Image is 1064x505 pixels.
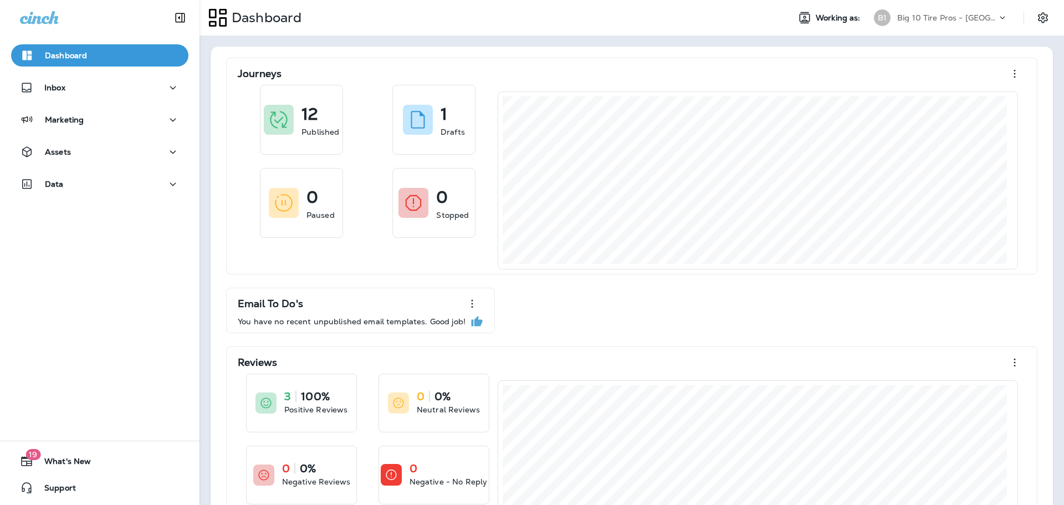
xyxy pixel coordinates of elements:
[282,463,290,474] p: 0
[238,357,277,368] p: Reviews
[284,391,291,402] p: 3
[45,147,71,156] p: Assets
[434,391,451,402] p: 0%
[11,109,188,131] button: Marketing
[306,192,318,203] p: 0
[410,476,488,487] p: Negative - No Reply
[11,76,188,99] button: Inbox
[11,141,188,163] button: Assets
[45,180,64,188] p: Data
[301,109,318,120] p: 12
[282,476,350,487] p: Negative Reviews
[284,404,347,415] p: Positive Reviews
[44,83,65,92] p: Inbox
[238,68,282,79] p: Journeys
[165,7,196,29] button: Collapse Sidebar
[45,51,87,60] p: Dashboard
[238,298,303,309] p: Email To Do's
[436,210,469,221] p: Stopped
[410,463,417,474] p: 0
[1033,8,1053,28] button: Settings
[417,391,424,402] p: 0
[301,391,330,402] p: 100%
[300,463,316,474] p: 0%
[301,126,339,137] p: Published
[816,13,863,23] span: Working as:
[306,210,335,221] p: Paused
[227,9,301,26] p: Dashboard
[11,44,188,67] button: Dashboard
[33,457,91,470] span: What's New
[897,13,997,22] p: Big 10 Tire Pros - [GEOGRAPHIC_DATA]
[441,126,465,137] p: Drafts
[417,404,480,415] p: Neutral Reviews
[238,317,465,326] p: You have no recent unpublished email templates. Good job!
[874,9,891,26] div: B1
[11,450,188,472] button: 19What's New
[33,483,76,497] span: Support
[11,477,188,499] button: Support
[441,109,447,120] p: 1
[25,449,40,460] span: 19
[45,115,84,124] p: Marketing
[11,173,188,195] button: Data
[436,192,448,203] p: 0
